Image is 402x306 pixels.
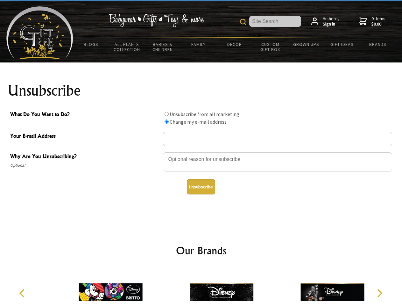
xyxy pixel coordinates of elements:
[16,286,30,300] button: Previous
[73,38,109,51] a: BLOGS
[311,16,339,27] a: Hi there,Sign in
[10,132,160,141] span: Your E-mail Address
[8,83,395,98] h1: Unsubscribe
[360,38,396,51] a: Brands
[109,38,145,56] a: All Plants Collection
[6,6,73,59] img: Babyware - Gifts - Toys and more...
[359,16,385,27] a: 0 items$0.00
[324,38,360,51] a: Gift Ideas
[187,179,215,194] button: Unsubscribe
[252,38,288,56] a: Custom Gift Box
[165,112,169,116] input: What Do You Want to Do?
[249,16,301,27] input: Site Search
[323,21,339,27] strong: Sign in
[371,16,385,27] span: 0 items
[216,38,252,51] a: Decor
[372,286,386,300] button: Next
[170,111,239,117] label: Unsubscribe from all marketing
[13,243,390,258] h2: Our Brands
[109,14,204,27] img: Babywear - Gifts - Toys & more
[10,110,160,120] span: What Do You Want to Do?
[145,38,181,56] a: Babies & Children
[165,120,169,124] input: What Do You Want to Do?
[10,152,160,162] span: Why Are You Unsubscribing?
[371,21,385,27] strong: $0.00
[240,19,246,25] img: product search
[323,16,339,27] span: Hi there,
[288,38,324,51] a: Grown Ups
[170,119,227,125] label: Change my e-mail address
[163,132,392,146] input: Your E-mail Address
[181,38,217,51] a: Family
[10,162,160,169] span: Optional
[163,152,392,171] textarea: Why Are You Unsubscribing?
